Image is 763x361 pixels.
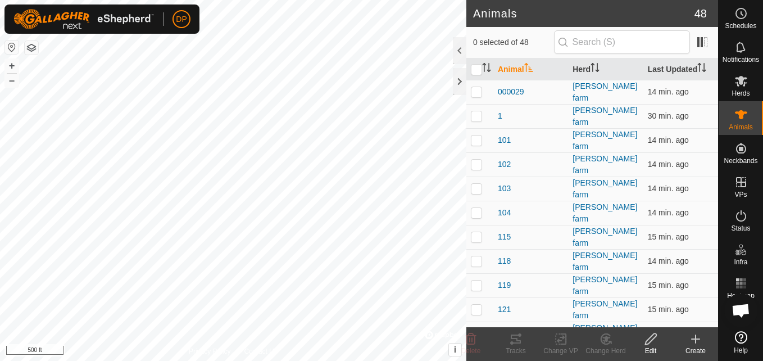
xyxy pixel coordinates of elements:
span: 000029 [498,86,524,98]
div: [PERSON_NAME] farm [573,298,638,322]
div: [PERSON_NAME] farm [573,250,638,273]
div: [PERSON_NAME] farm [573,274,638,297]
th: Animal [493,58,568,80]
span: Oct 10, 2025, 1:08 PM [648,232,689,241]
div: Edit [628,346,673,356]
input: Search (S) [554,30,690,54]
span: Neckbands [724,157,757,164]
span: Oct 10, 2025, 1:08 PM [648,256,689,265]
th: Herd [568,58,643,80]
span: 119 [498,279,511,291]
p-sorticon: Activate to sort [482,65,491,74]
div: [PERSON_NAME] farm [573,225,638,249]
span: 1 [498,110,502,122]
span: 101 [498,134,511,146]
div: Change VP [538,346,583,356]
span: Oct 10, 2025, 1:08 PM [648,184,689,193]
h2: Animals [473,7,694,20]
p-sorticon: Activate to sort [697,65,706,74]
img: Gallagher Logo [13,9,154,29]
div: Create [673,346,718,356]
span: 0 selected of 48 [473,37,554,48]
a: Contact Us [244,346,278,357]
div: Change Herd [583,346,628,356]
span: Oct 10, 2025, 1:08 PM [648,281,689,290]
p-sorticon: Activate to sort [591,65,599,74]
span: Oct 10, 2025, 1:08 PM [648,87,689,96]
span: 48 [694,5,707,22]
div: [PERSON_NAME] farm [573,153,638,177]
span: Animals [729,124,753,130]
div: [PERSON_NAME] farm [573,322,638,346]
span: Oct 10, 2025, 1:08 PM [648,160,689,169]
p-sorticon: Activate to sort [524,65,533,74]
span: 103 [498,183,511,195]
span: Heatmap [727,292,755,299]
button: i [449,344,461,356]
span: i [454,345,456,354]
button: Map Layers [25,41,38,55]
div: [PERSON_NAME] farm [573,129,638,152]
span: Status [731,225,750,232]
div: [PERSON_NAME] farm [573,177,638,201]
span: 104 [498,207,511,219]
div: Open chat [724,294,758,327]
span: Schedules [725,22,756,29]
div: [PERSON_NAME] farm [573,105,638,128]
span: Delete [461,347,481,355]
span: Infra [734,259,747,265]
a: Privacy Policy [189,346,231,357]
span: DP [176,13,187,25]
th: Last Updated [643,58,718,80]
span: VPs [734,191,747,198]
span: 115 [498,231,511,243]
span: Oct 10, 2025, 1:08 PM [648,136,689,145]
span: Notifications [723,56,759,63]
button: Reset Map [5,40,19,54]
div: [PERSON_NAME] farm [573,80,638,104]
span: Oct 10, 2025, 1:08 PM [648,305,689,314]
span: 121 [498,304,511,315]
div: [PERSON_NAME] farm [573,201,638,225]
span: Oct 10, 2025, 12:53 PM [648,111,689,120]
div: Tracks [493,346,538,356]
button: – [5,74,19,87]
span: 118 [498,255,511,267]
span: Oct 10, 2025, 1:08 PM [648,208,689,217]
span: 102 [498,159,511,170]
a: Help [719,327,763,358]
span: Herds [732,90,750,97]
span: Help [734,347,748,354]
button: + [5,59,19,73]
